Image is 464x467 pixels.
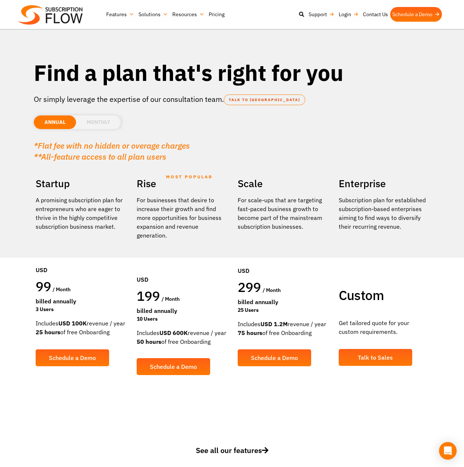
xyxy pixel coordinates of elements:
[339,349,412,366] a: Talk to Sales
[263,287,281,293] span: / month
[34,59,431,86] h1: Find a plan that's right for you
[170,7,206,22] a: Resources
[306,7,337,22] a: Support
[166,168,213,185] span: MOST POPULAR
[196,445,269,455] span: See all our features
[36,306,126,313] div: 3 Users
[49,355,96,361] span: Schedule a Demo
[34,445,431,467] a: See all our features
[206,7,227,22] a: Pricing
[224,95,305,105] a: TALK TO [GEOGRAPHIC_DATA]
[137,287,160,304] span: 199
[238,349,311,366] a: Schedule a Demo
[439,442,457,460] div: Open Intercom Messenger
[136,7,170,22] a: Solutions
[34,140,190,151] em: *Flat fee with no hidden or overage charges
[76,115,121,129] li: MONTHLY
[238,306,328,314] div: 25 Users
[34,151,166,162] em: **All-feature access to all plan users
[137,196,227,240] div: For businesses that desire to increase their growth and find more opportunities for business expa...
[238,297,328,306] div: Billed Annually
[137,338,161,345] strong: 50 hours
[36,278,51,295] span: 99
[238,244,328,279] div: USD
[339,318,429,336] p: Get tailored quote for your custom requirements.
[339,175,429,192] h2: Enterprise
[36,328,60,336] strong: 25 hours
[36,175,126,192] h2: Startup
[238,196,328,231] div: For scale-ups that are targeting fast-paced business growth to become part of the mainstream subs...
[337,7,361,22] a: Login
[260,320,288,328] strong: USD 1.2M
[159,329,188,336] strong: USD 600K
[238,278,261,296] span: 299
[339,196,429,231] p: Subscription plan for established subscription-based enterprises aiming to find ways to diversify...
[238,175,328,192] h2: Scale
[137,328,227,346] div: Includes revenue / year of free Onboarding
[18,5,83,25] img: Subscriptionflow
[36,196,126,231] p: A promising subscription plan for entrepreneurs who are eager to thrive in the highly competitive...
[34,115,76,129] li: ANNUAL
[390,7,442,22] a: Schedule a Demo
[238,329,262,336] strong: 75 hours
[137,315,227,323] div: 10 Users
[137,253,227,288] div: USD
[150,364,197,370] span: Schedule a Demo
[36,297,126,306] div: Billed Annually
[58,320,87,327] strong: USD 100K
[361,7,390,22] a: Contact Us
[36,349,109,366] a: Schedule a Demo
[36,319,126,336] div: Includes revenue / year of free Onboarding
[137,306,227,315] div: Billed Annually
[162,296,180,302] span: / month
[34,94,431,105] p: Or simply leverage the expertise of our consultation team.
[137,358,210,375] a: Schedule a Demo
[251,355,298,361] span: Schedule a Demo
[358,354,393,360] span: Talk to Sales
[36,243,126,278] div: USD
[137,175,227,192] h2: Rise
[53,286,71,293] span: / month
[339,286,384,304] span: Custom
[238,320,328,337] div: Includes revenue / year of free Onboarding
[104,7,136,22] a: Features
